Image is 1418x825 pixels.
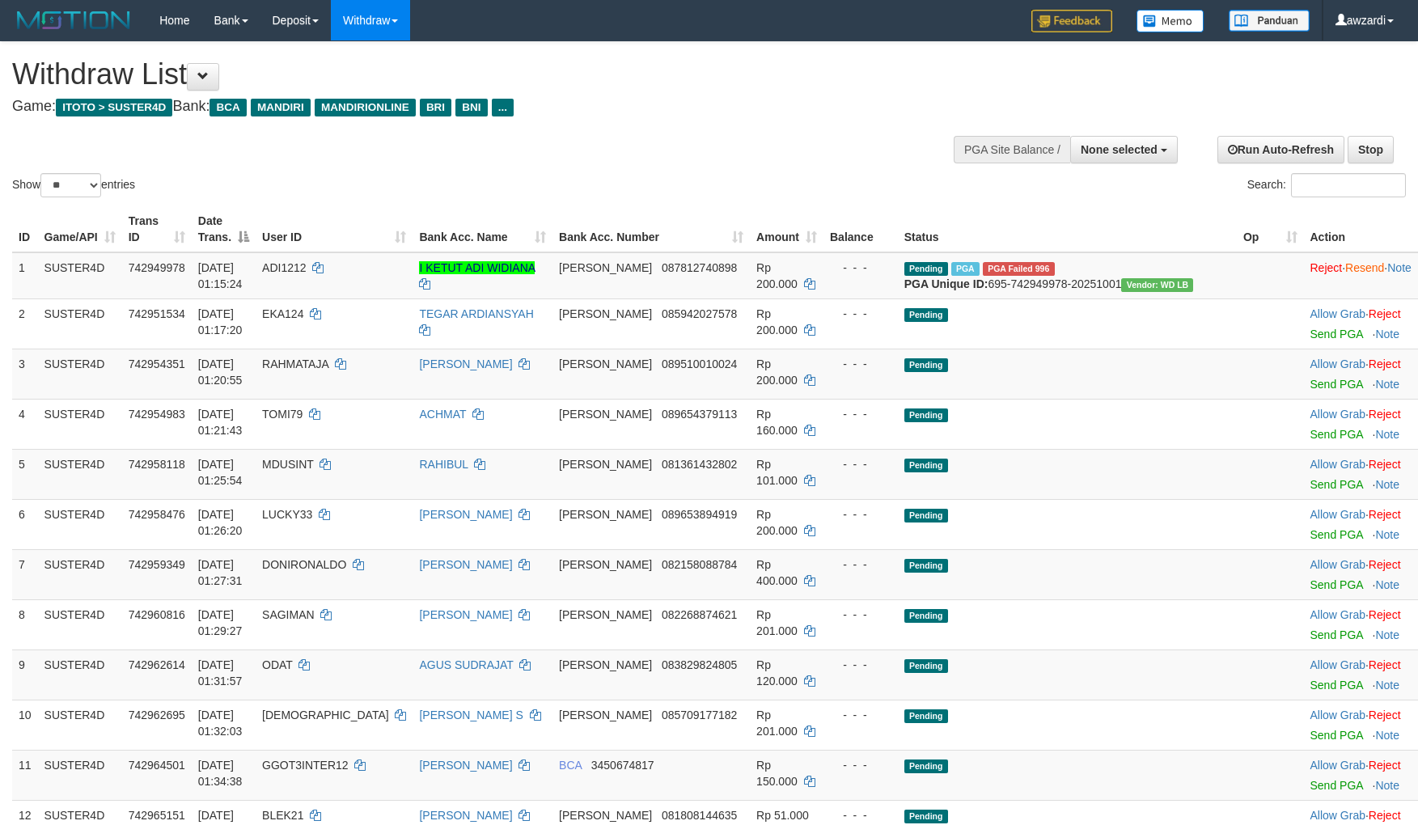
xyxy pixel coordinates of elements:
span: Pending [904,609,948,623]
td: SUSTER4D [38,399,122,449]
a: Send PGA [1310,528,1363,541]
span: MANDIRI [251,99,311,116]
th: Amount: activate to sort column ascending [750,206,823,252]
span: Pending [904,459,948,472]
span: [DATE] 01:20:55 [198,357,243,387]
span: Copy 082158088784 to clipboard [662,558,737,571]
span: [DEMOGRAPHIC_DATA] [262,709,389,721]
a: Allow Grab [1310,307,1365,320]
th: Bank Acc. Name: activate to sort column ascending [413,206,552,252]
span: [PERSON_NAME] [559,608,652,621]
a: Reject [1369,809,1401,822]
span: EKA124 [262,307,303,320]
a: Allow Grab [1310,558,1365,571]
img: Feedback.jpg [1031,10,1112,32]
td: 4 [12,399,38,449]
span: BNI [455,99,487,116]
span: Copy 089510010024 to clipboard [662,357,737,370]
a: Reject [1310,261,1343,274]
span: Pending [904,709,948,723]
span: · [1310,307,1369,320]
span: 742962614 [129,658,185,671]
span: Rp 200.000 [756,508,798,537]
span: Copy 083829824805 to clipboard [662,658,737,671]
th: ID [12,206,38,252]
span: GGOT3INTER12 [262,759,349,772]
a: Send PGA [1310,378,1363,391]
a: [PERSON_NAME] [419,809,512,822]
span: Rp 200.000 [756,357,798,387]
a: Send PGA [1310,428,1363,441]
span: [PERSON_NAME] [559,508,652,521]
a: Allow Grab [1310,608,1365,621]
a: Stop [1348,136,1394,163]
a: [PERSON_NAME] [419,558,512,571]
a: Note [1375,528,1399,541]
span: Rp 400.000 [756,558,798,587]
span: 742954983 [129,408,185,421]
img: panduan.png [1229,10,1310,32]
td: SUSTER4D [38,349,122,399]
a: Reject [1369,408,1401,421]
a: Allow Grab [1310,809,1365,822]
span: Copy 081361432802 to clipboard [662,458,737,471]
div: - - - [830,657,891,673]
span: Vendor URL: https://dashboard.q2checkout.com/secure [1121,278,1193,292]
td: 8 [12,599,38,649]
a: Allow Grab [1310,508,1365,521]
h4: Game: Bank: [12,99,929,115]
td: · [1304,700,1418,750]
span: Rp 201.000 [756,709,798,738]
label: Search: [1247,173,1406,197]
a: [PERSON_NAME] [419,759,512,772]
span: [DATE] 01:34:38 [198,759,243,788]
a: AGUS SUDRAJAT [419,658,513,671]
button: None selected [1070,136,1178,163]
td: 9 [12,649,38,700]
span: [PERSON_NAME] [559,261,652,274]
a: Reject [1369,307,1401,320]
a: TEGAR ARDIANSYAH [419,307,533,320]
a: Note [1375,578,1399,591]
span: [DATE] 01:31:57 [198,658,243,687]
a: Reject [1369,608,1401,621]
span: · [1310,558,1369,571]
div: - - - [830,556,891,573]
h1: Withdraw List [12,58,929,91]
div: - - - [830,356,891,372]
a: Allow Grab [1310,458,1365,471]
span: [DATE] 01:15:24 [198,261,243,290]
td: SUSTER4D [38,750,122,800]
span: DONIRONALDO [262,558,346,571]
span: Pending [904,408,948,422]
span: [DATE] 01:17:20 [198,307,243,336]
td: 3 [12,349,38,399]
img: MOTION_logo.png [12,8,135,32]
span: Copy 082268874621 to clipboard [662,608,737,621]
span: [PERSON_NAME] [559,809,652,822]
a: Allow Grab [1310,357,1365,370]
td: 10 [12,700,38,750]
span: [DATE] 01:26:20 [198,508,243,537]
div: PGA Site Balance / [954,136,1070,163]
b: PGA Unique ID: [904,277,988,290]
span: MANDIRIONLINE [315,99,416,116]
span: [DATE] 01:29:27 [198,608,243,637]
td: SUSTER4D [38,649,122,700]
div: - - - [830,807,891,823]
span: ADI1212 [262,261,306,274]
span: Rp 201.000 [756,608,798,637]
th: Status [898,206,1237,252]
span: Copy 089653894919 to clipboard [662,508,737,521]
span: Pending [904,559,948,573]
div: - - - [830,757,891,773]
td: 1 [12,252,38,299]
span: Marked by awzardi [951,262,980,276]
td: · [1304,599,1418,649]
span: Rp 160.000 [756,408,798,437]
input: Search: [1291,173,1406,197]
a: Reject [1369,709,1401,721]
span: BRI [420,99,451,116]
span: ... [492,99,514,116]
div: - - - [830,260,891,276]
